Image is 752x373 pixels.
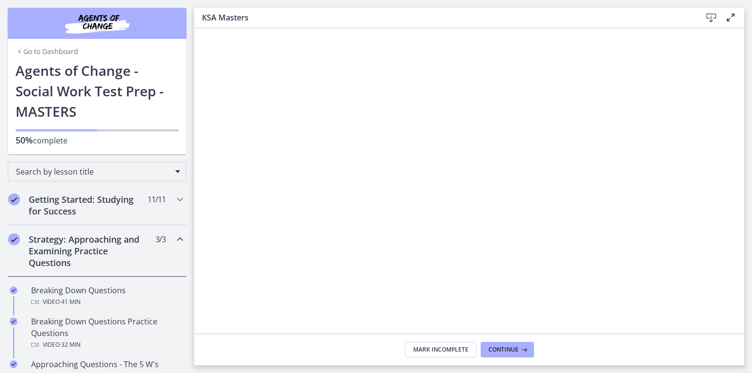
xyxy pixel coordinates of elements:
[413,346,468,354] span: Mark Incomplete
[31,316,183,351] div: Breaking Down Questions Practice Questions
[31,284,183,308] div: Breaking Down Questions
[16,47,78,56] a: Go to Dashboard
[10,360,17,368] i: Completed
[8,233,20,245] i: Completed
[10,318,17,325] i: Completed
[481,342,534,357] button: Continue
[8,194,20,205] i: Completed
[16,134,179,146] p: complete
[155,233,166,245] span: 3 / 3
[405,342,477,357] button: Mark Incomplete
[60,339,81,351] span: · 32 min
[148,194,166,205] span: 11 / 11
[29,194,147,217] h2: Getting Started: Studying for Success
[202,12,686,23] h3: KSA Masters
[8,162,186,181] div: Search by lesson title
[16,60,179,122] h1: Agents of Change - Social Work Test Prep - MASTERS
[31,296,183,308] div: Video
[10,286,17,294] i: Completed
[39,12,155,35] img: Agents of Change
[31,339,183,351] div: Video
[16,134,33,146] span: 50%
[488,346,518,354] span: Continue
[60,296,81,308] span: · 41 min
[29,233,147,268] h2: Strategy: Approaching and Examining Practice Questions
[16,166,170,177] span: Search by lesson title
